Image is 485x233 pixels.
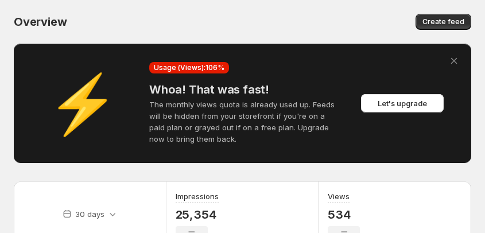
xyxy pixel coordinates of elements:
[422,17,464,26] span: Create feed
[416,14,471,30] button: Create feed
[14,15,67,29] span: Overview
[328,191,350,202] h3: Views
[378,98,427,109] span: Let's upgrade
[446,53,462,69] button: Dismiss alert
[25,98,140,109] div: ⚡
[149,83,336,96] h4: Whoa! That was fast!
[361,94,444,112] button: Let's upgrade
[328,208,360,222] p: 534
[149,62,229,73] div: Usage (Views): 106 %
[149,99,336,145] p: The monthly views quota is already used up. Feeds will be hidden from your storefront if you're o...
[176,191,219,202] h3: Impressions
[75,208,104,220] p: 30 days
[176,208,219,222] p: 25,354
